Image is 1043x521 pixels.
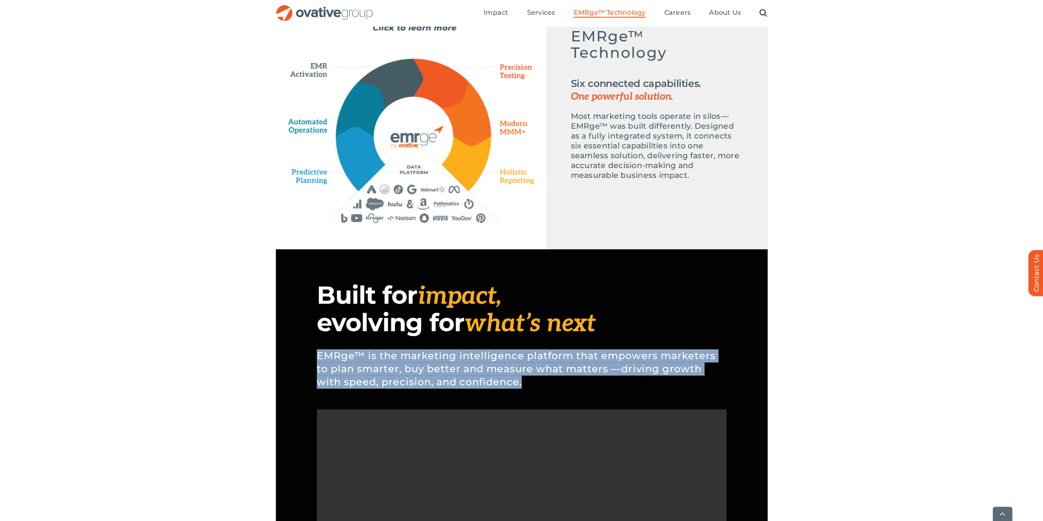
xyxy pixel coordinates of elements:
path: Predictive Planning [292,165,343,188]
span: About Us [709,9,741,17]
h2: Six connected capabilities. [571,77,743,103]
span: Impact [484,9,508,17]
path: Precision Testing [414,59,468,108]
a: Impact [484,9,508,18]
path: Precision Testing [489,61,534,83]
path: Modern MMM+ [442,81,491,146]
p: Most marketing tools operate in silos—EMRge™ was built differently. Designed as a fully integrate... [571,111,743,180]
span: what’s next [464,309,595,339]
a: OG_Full_horizontal_RGB [275,4,374,12]
path: Modern MMM+ [492,116,534,141]
span: impact, [417,282,501,311]
path: Automated Operations [336,82,386,137]
a: Services [527,9,555,18]
h5: EMRge™ Technology [571,28,743,69]
path: EMR Activation [359,59,423,107]
span: Careers [664,9,691,17]
path: Holistic Reporting [442,137,491,191]
span: EMRge™ Technology [573,9,645,17]
span: One powerful solution. [571,90,743,103]
a: Search [759,9,767,18]
path: EMERGE Technology [373,96,453,176]
p: EMRge™ is the marketing intelligence platform that empowers marketers to plan smarter, buy better... [317,337,727,401]
a: About Us [709,9,741,18]
path: EMR Activation [288,50,335,78]
span: Services [527,9,555,17]
path: Automated Operations [288,110,331,134]
a: EMRge™ Technology [573,9,645,18]
h1: Built for evolving for [317,282,727,337]
path: Holistic Reporting [495,167,534,186]
a: Careers [664,9,691,18]
path: Predictive Planning [336,127,385,190]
